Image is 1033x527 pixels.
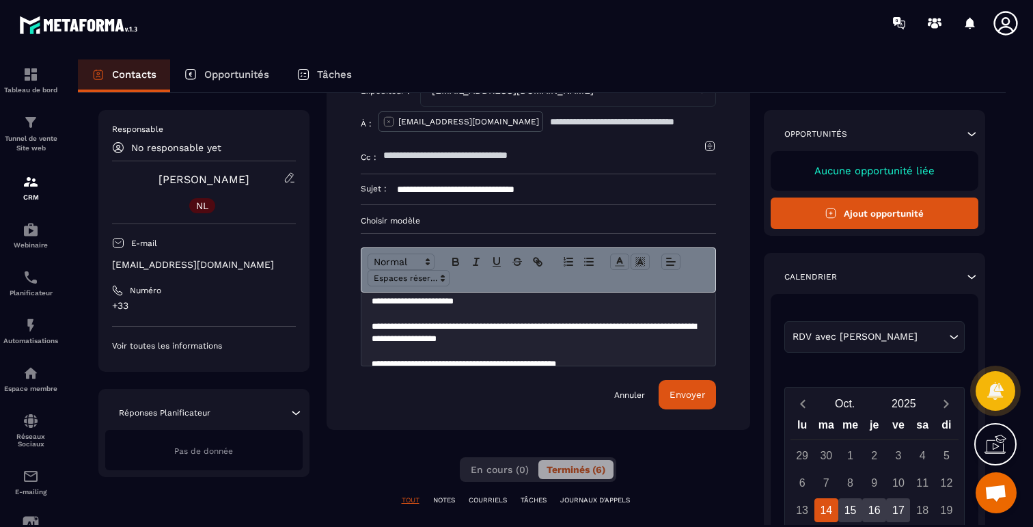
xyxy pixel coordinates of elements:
[361,152,376,163] p: Cc :
[862,471,886,495] div: 9
[3,241,58,249] p: Webinaire
[131,238,157,249] p: E-mail
[3,211,58,259] a: automationsautomationsWebinaire
[361,118,372,129] p: À :
[196,201,208,211] p: NL
[23,114,39,131] img: formation
[784,321,965,353] div: Search for option
[838,444,862,468] div: 1
[3,193,58,201] p: CRM
[112,299,296,312] p: +33
[23,221,39,238] img: automations
[3,289,58,297] p: Planificateur
[838,471,862,495] div: 8
[361,215,716,226] p: Choisir modèle
[862,444,886,468] div: 2
[283,59,366,92] a: Tâches
[814,498,838,522] div: 14
[3,307,58,355] a: automationsautomationsAutomatisations
[935,498,959,522] div: 19
[3,458,58,506] a: emailemailE-mailing
[538,460,614,479] button: Terminés (6)
[112,124,296,135] p: Responsable
[3,488,58,496] p: E-mailing
[174,446,233,456] span: Pas de donnée
[886,471,910,495] div: 10
[911,498,935,522] div: 18
[659,380,716,409] button: Envoyer
[862,498,886,522] div: 16
[463,460,537,479] button: En cours (0)
[112,258,296,271] p: [EMAIL_ADDRESS][DOMAIN_NAME]
[402,496,419,505] p: TOUT
[784,129,847,139] p: Opportunités
[3,385,58,392] p: Espace membre
[204,68,269,81] p: Opportunités
[398,116,539,127] p: [EMAIL_ADDRESS][DOMAIN_NAME]
[614,390,645,401] a: Annuler
[3,86,58,94] p: Tableau de bord
[784,271,837,282] p: Calendrier
[521,496,547,505] p: TÂCHES
[23,468,39,485] img: email
[790,498,814,522] div: 13
[838,416,862,440] div: me
[560,496,630,505] p: JOURNAUX D'APPELS
[471,464,529,475] span: En cours (0)
[784,165,965,177] p: Aucune opportunité liée
[886,444,910,468] div: 3
[78,59,170,92] a: Contacts
[935,471,959,495] div: 12
[3,163,58,211] a: formationformationCRM
[130,285,161,296] p: Numéro
[23,317,39,334] img: automations
[935,444,959,468] div: 5
[814,416,838,440] div: ma
[814,444,838,468] div: 30
[23,66,39,83] img: formation
[469,496,507,505] p: COURRIELS
[361,183,387,194] p: Sujet :
[317,68,352,81] p: Tâches
[23,413,39,429] img: social-network
[816,392,874,416] button: Open months overlay
[935,416,959,440] div: di
[112,68,156,81] p: Contacts
[874,392,933,416] button: Open years overlay
[3,355,58,403] a: automationsautomationsEspace membre
[790,416,814,440] div: lu
[790,444,814,468] div: 29
[771,198,979,229] button: Ajout opportunité
[814,471,838,495] div: 7
[3,104,58,163] a: formationformationTunnel de vente Site web
[911,471,935,495] div: 11
[131,142,221,153] p: No responsable yet
[790,329,921,344] span: RDV avec [PERSON_NAME]
[3,134,58,153] p: Tunnel de vente Site web
[886,498,910,522] div: 17
[838,498,862,522] div: 15
[862,416,886,440] div: je
[921,329,946,344] input: Search for option
[3,403,58,458] a: social-networksocial-networkRéseaux Sociaux
[23,269,39,286] img: scheduler
[3,337,58,344] p: Automatisations
[790,394,816,413] button: Previous month
[3,56,58,104] a: formationformationTableau de bord
[159,173,249,186] a: [PERSON_NAME]
[19,12,142,38] img: logo
[886,416,910,440] div: ve
[3,433,58,448] p: Réseaux Sociaux
[3,259,58,307] a: schedulerschedulerPlanificateur
[547,464,605,475] span: Terminés (6)
[119,407,210,418] p: Réponses Planificateur
[933,394,959,413] button: Next month
[112,340,296,351] p: Voir toutes les informations
[976,472,1017,513] div: Ouvrir le chat
[433,496,455,505] p: NOTES
[23,365,39,381] img: automations
[911,416,935,440] div: sa
[911,444,935,468] div: 4
[170,59,283,92] a: Opportunités
[790,471,814,495] div: 6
